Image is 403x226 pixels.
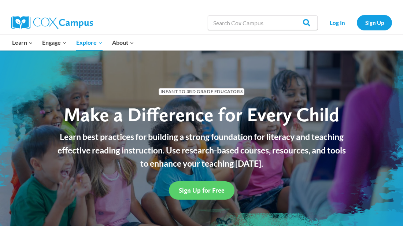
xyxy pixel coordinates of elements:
p: Learn best practices for building a strong foundation for literacy and teaching effective reading... [53,130,350,170]
span: Sign Up for Free [179,186,225,194]
a: Log In [321,15,353,30]
img: Cox Campus [11,16,93,29]
span: Engage [42,38,67,47]
span: Explore [76,38,103,47]
span: Learn [12,38,33,47]
span: Infant to 3rd Grade Educators [159,88,244,95]
nav: Primary Navigation [7,35,138,50]
span: About [112,38,134,47]
input: Search Cox Campus [208,15,318,30]
nav: Secondary Navigation [321,15,392,30]
span: Make a Difference for Every Child [64,103,339,126]
a: Sign Up for Free [169,181,234,199]
a: Sign Up [357,15,392,30]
